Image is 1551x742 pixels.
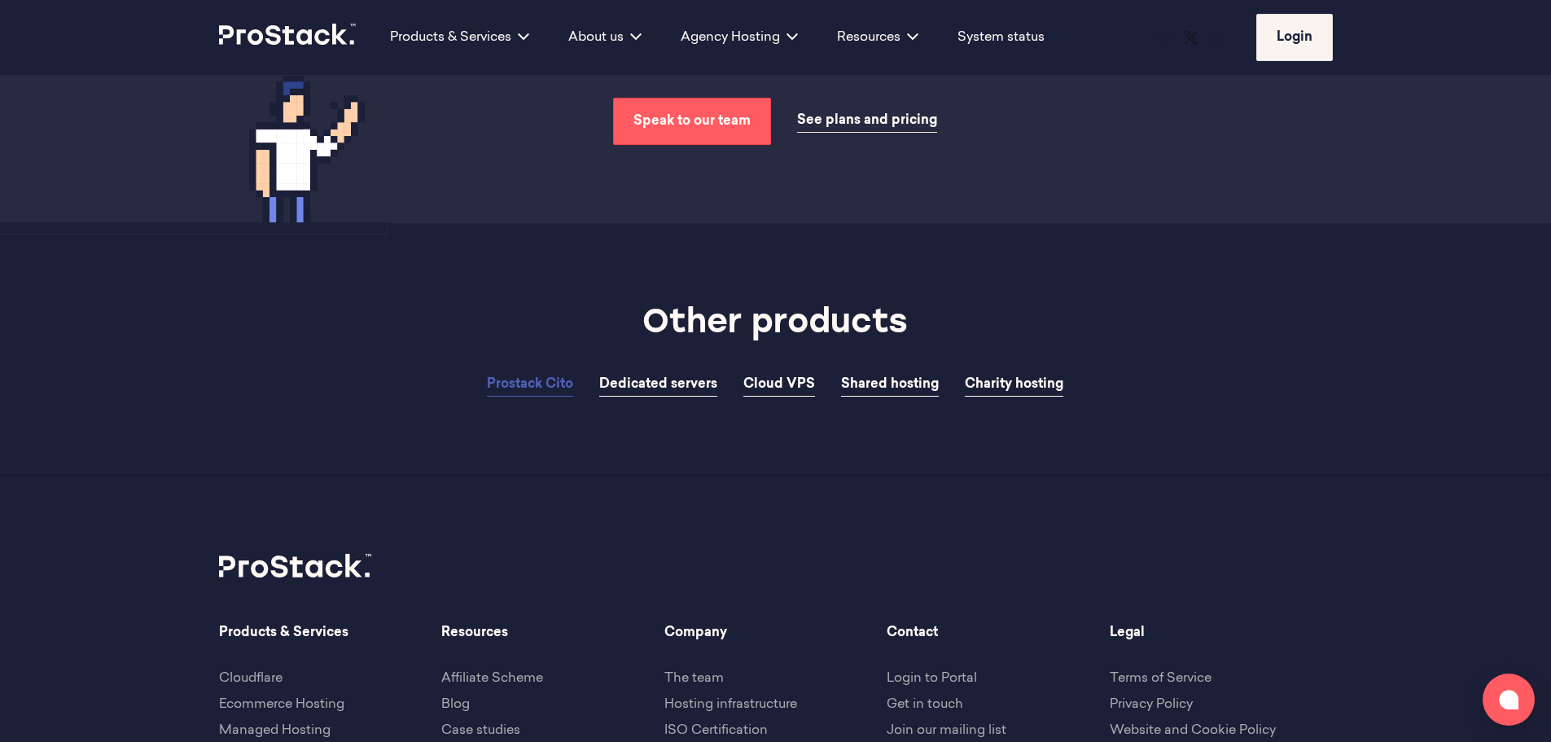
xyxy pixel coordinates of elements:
a: Prostack Cito [487,373,573,397]
span: Charity hosting [965,378,1063,391]
button: Open chat window [1483,674,1535,726]
a: Blog [441,698,470,711]
span: Contact [887,623,1110,643]
a: See plans and pricing [797,109,937,133]
a: Charity hosting [965,373,1063,397]
span: Legal [1110,623,1333,643]
a: Hosting infrastructure [664,698,797,711]
a: Join our mailing list [887,724,1006,737]
a: Privacy Policy [1110,698,1193,711]
a: Login [1256,14,1333,61]
a: ISO Certification [664,724,768,737]
span: Products & Services [219,623,442,643]
a: Website and Cookie Policy [1110,724,1276,737]
a: Case studies [441,724,520,737]
a: The team [664,672,724,685]
a: Login to Portal [887,672,977,685]
span: Prostack Cito [487,378,573,391]
a: Shared hosting [841,373,939,397]
a: Terms of Service [1110,672,1211,685]
span: Cloud VPS [743,378,815,391]
h2: Other products [441,301,1110,347]
a: Ecommerce Hosting [219,698,344,711]
a: Affiliate Scheme [441,672,543,685]
a: System status [957,28,1045,47]
a: Dedicated servers [599,373,717,397]
a: Speak to our team [613,98,771,145]
span: See plans and pricing [797,114,937,127]
div: Resources [817,28,938,47]
a: Prostack logo [219,24,357,51]
span: Login [1277,31,1312,44]
a: Cloudflare [219,672,283,685]
span: Resources [441,623,664,643]
div: Agency Hosting [661,28,817,47]
div: Products & Services [370,28,549,47]
span: Company [664,623,887,643]
a: Prostack logo [219,554,374,584]
a: Managed Hosting [219,724,331,737]
div: About us [549,28,661,47]
span: Speak to our team [633,115,751,128]
span: Shared hosting [841,378,939,391]
span: Dedicated servers [599,378,717,391]
a: Get in touch [887,698,963,711]
a: Cloud VPS [743,373,815,397]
